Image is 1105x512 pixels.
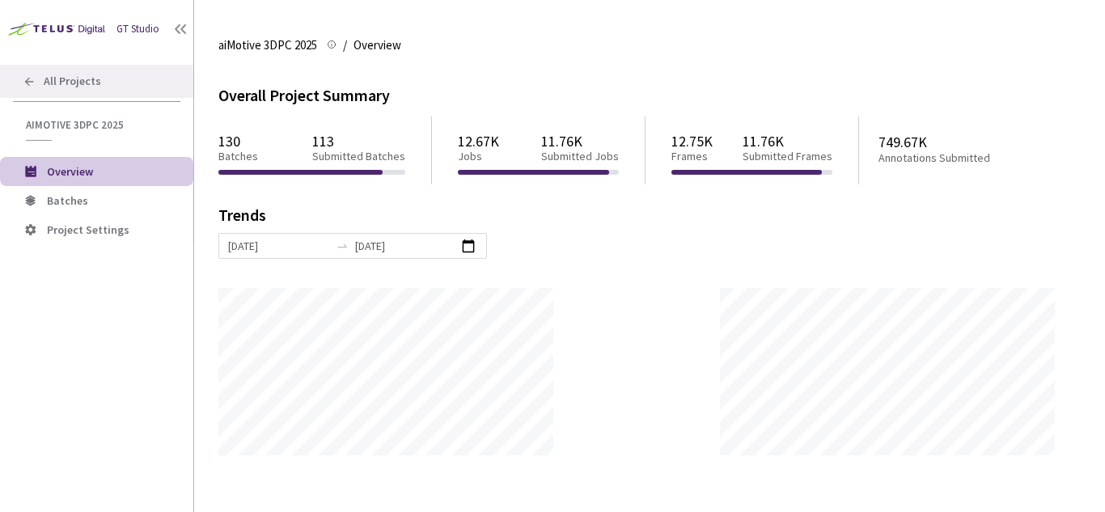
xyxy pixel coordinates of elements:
p: 12.75K [671,133,713,150]
div: Trends [218,207,1058,233]
p: Submitted Batches [312,150,405,163]
div: GT Studio [116,22,159,37]
span: Project Settings [47,222,129,237]
p: 749.67K [878,133,1053,150]
p: Submitted Jobs [541,150,619,163]
span: aiMotive 3DPC 2025 [218,36,317,55]
p: 12.67K [458,133,499,150]
span: to [336,239,349,252]
p: Submitted Frames [743,150,832,163]
span: Overview [354,36,401,55]
p: Jobs [458,150,499,163]
p: 11.76K [743,133,832,150]
span: Batches [47,193,88,208]
input: Start date [228,237,329,255]
div: Overall Project Summary [218,84,1081,108]
p: 113 [312,133,405,150]
p: Annotations Submitted [878,151,1053,165]
p: 130 [218,133,258,150]
li: / [343,36,347,55]
span: Overview [47,164,93,179]
p: Frames [671,150,713,163]
span: swap-right [336,239,349,252]
input: End date [355,237,456,255]
p: Batches [218,150,258,163]
p: 11.76K [541,133,619,150]
span: aiMotive 3DPC 2025 [26,118,171,132]
span: All Projects [44,74,101,88]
